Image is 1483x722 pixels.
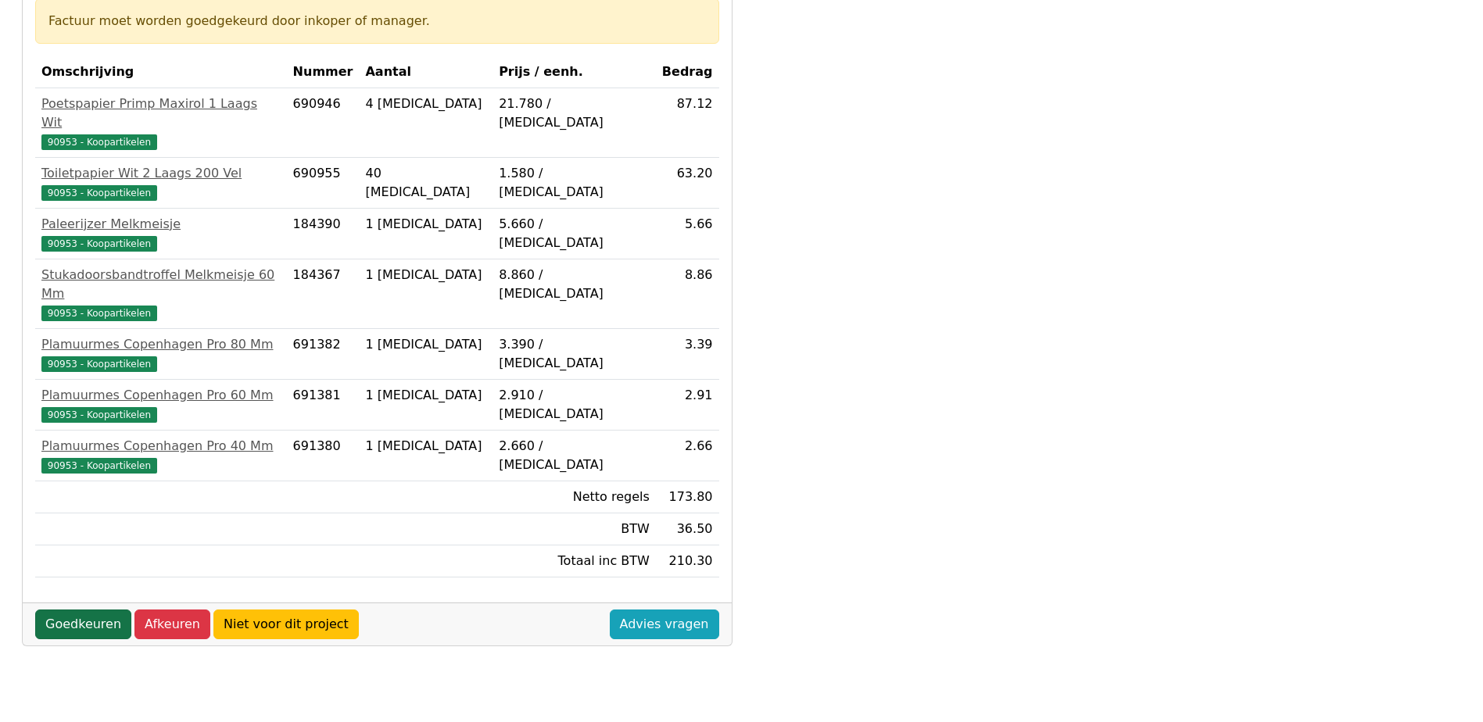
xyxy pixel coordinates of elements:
div: 21.780 / [MEDICAL_DATA] [499,95,650,132]
div: 1 [MEDICAL_DATA] [365,215,486,234]
div: 4 [MEDICAL_DATA] [365,95,486,113]
td: 36.50 [656,513,719,545]
th: Omschrijving [35,56,287,88]
a: Plamuurmes Copenhagen Pro 40 Mm90953 - Koopartikelen [41,437,281,474]
div: 1.580 / [MEDICAL_DATA] [499,164,650,202]
td: Totaal inc BTW [493,545,656,577]
td: BTW [493,513,656,545]
span: 90953 - Koopartikelen [41,134,157,150]
div: Plamuurmes Copenhagen Pro 40 Mm [41,437,281,456]
td: 87.12 [656,88,719,158]
a: Niet voor dit project [213,609,359,639]
td: 184367 [287,259,360,329]
td: 2.91 [656,380,719,431]
div: Plamuurmes Copenhagen Pro 60 Mm [41,386,281,405]
span: 90953 - Koopartikelen [41,185,157,201]
td: 690955 [287,158,360,209]
div: 1 [MEDICAL_DATA] [365,266,486,284]
div: 3.390 / [MEDICAL_DATA] [499,335,650,373]
span: 90953 - Koopartikelen [41,458,157,474]
span: 90953 - Koopartikelen [41,306,157,321]
div: 1 [MEDICAL_DATA] [365,437,486,456]
div: 5.660 / [MEDICAL_DATA] [499,215,650,252]
div: Paleerijzer Melkmeisje [41,215,281,234]
div: Stukadoorsbandtroffel Melkmeisje 60 Mm [41,266,281,303]
td: 2.66 [656,431,719,481]
th: Nummer [287,56,360,88]
td: 691382 [287,329,360,380]
a: Toiletpapier Wit 2 Laags 200 Vel90953 - Koopartikelen [41,164,281,202]
td: 691380 [287,431,360,481]
th: Bedrag [656,56,719,88]
div: Factuur moet worden goedgekeurd door inkoper of manager. [48,12,706,30]
span: 90953 - Koopartikelen [41,407,157,423]
div: 2.660 / [MEDICAL_DATA] [499,437,650,474]
span: 90953 - Koopartikelen [41,356,157,372]
td: 210.30 [656,545,719,577]
div: 8.860 / [MEDICAL_DATA] [499,266,650,303]
th: Aantal [359,56,493,88]
a: Plamuurmes Copenhagen Pro 60 Mm90953 - Koopartikelen [41,386,281,424]
a: Poetspapier Primp Maxirol 1 Laags Wit90953 - Koopartikelen [41,95,281,151]
td: 173.80 [656,481,719,513]
td: 690946 [287,88,360,158]
a: Paleerijzer Melkmeisje90953 - Koopartikelen [41,215,281,252]
td: 63.20 [656,158,719,209]
a: Plamuurmes Copenhagen Pro 80 Mm90953 - Koopartikelen [41,335,281,373]
td: 691381 [287,380,360,431]
a: Stukadoorsbandtroffel Melkmeisje 60 Mm90953 - Koopartikelen [41,266,281,322]
div: Toiletpapier Wit 2 Laags 200 Vel [41,164,281,183]
div: 1 [MEDICAL_DATA] [365,386,486,405]
div: Plamuurmes Copenhagen Pro 80 Mm [41,335,281,354]
td: 184390 [287,209,360,259]
span: 90953 - Koopartikelen [41,236,157,252]
div: 1 [MEDICAL_DATA] [365,335,486,354]
div: 2.910 / [MEDICAL_DATA] [499,386,650,424]
td: Netto regels [493,481,656,513]
a: Goedkeuren [35,609,131,639]
td: 8.86 [656,259,719,329]
a: Afkeuren [134,609,210,639]
td: 3.39 [656,329,719,380]
td: 5.66 [656,209,719,259]
th: Prijs / eenh. [493,56,656,88]
div: Poetspapier Primp Maxirol 1 Laags Wit [41,95,281,132]
div: 40 [MEDICAL_DATA] [365,164,486,202]
a: Advies vragen [610,609,719,639]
